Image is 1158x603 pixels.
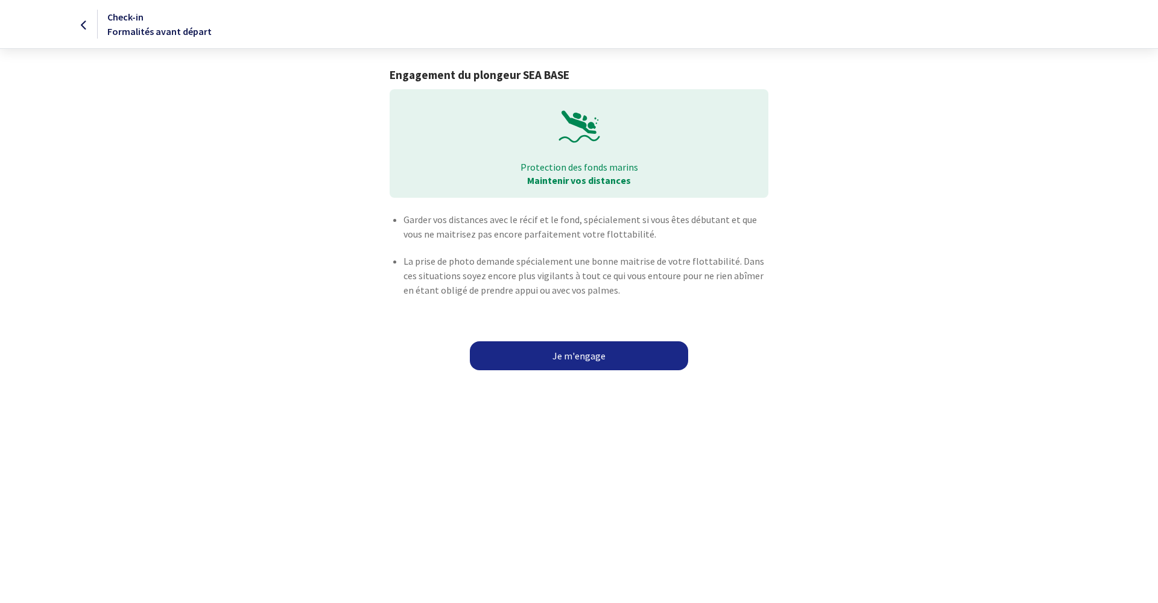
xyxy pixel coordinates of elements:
p: Protection des fonds marins [398,160,759,174]
a: Je m'engage [470,341,688,370]
h1: Engagement du plongeur SEA BASE [390,68,768,82]
strong: Maintenir vos distances [527,174,631,186]
p: Garder vos distances avec le récif et le fond, spécialement si vous êtes débutant et que vous ne ... [403,212,768,241]
p: La prise de photo demande spécialement une bonne maitrise de votre flottabilité. Dans ces situati... [403,254,768,297]
span: Check-in Formalités avant départ [107,11,212,37]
